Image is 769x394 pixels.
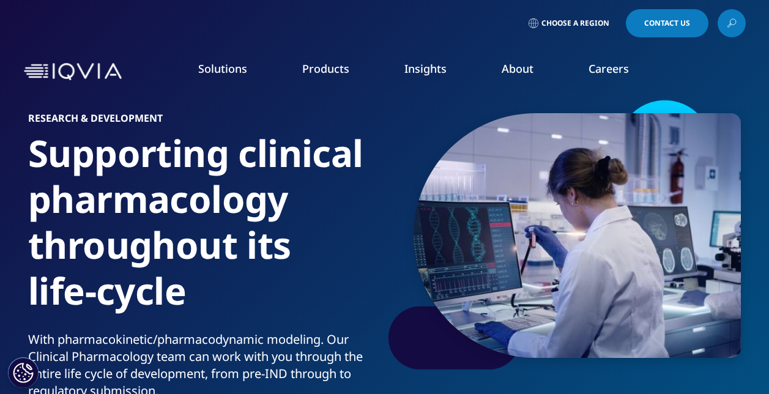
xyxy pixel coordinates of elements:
[24,63,122,81] img: IQVIA Healthcare Information Technology and Pharma Clinical Research Company
[502,61,533,76] a: About
[28,130,380,331] h1: Supporting clinical pharmacology throughout its life‑cycle
[302,61,349,76] a: Products
[198,61,247,76] a: Solutions
[589,61,629,76] a: Careers
[414,113,741,358] img: 2341research-team-studying-dna-mutations-female-doctor-in-foreground.jpg
[8,357,39,388] button: Cookies Settings
[404,61,447,76] a: Insights
[127,43,746,100] nav: Primary
[644,20,690,27] span: Contact Us
[28,113,380,130] h6: RESEARCH & DEVELOPMENT
[541,18,609,28] span: Choose a Region
[626,9,708,37] a: Contact Us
